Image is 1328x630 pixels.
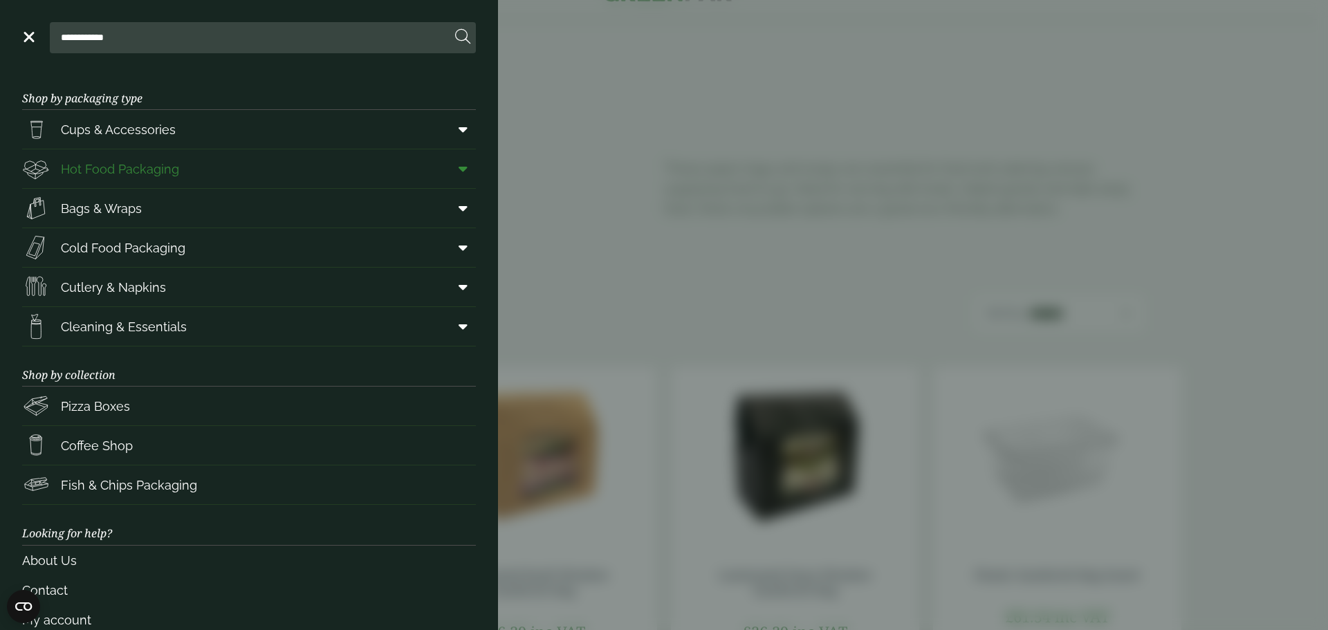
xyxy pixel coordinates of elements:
[61,199,142,218] span: Bags & Wraps
[22,392,50,420] img: Pizza_boxes.svg
[22,194,50,222] img: Paper_carriers.svg
[22,465,476,504] a: Fish & Chips Packaging
[22,115,50,143] img: PintNhalf_cup.svg
[22,234,50,261] img: Sandwich_box.svg
[22,70,476,110] h3: Shop by packaging type
[22,546,476,575] a: About Us
[61,120,176,139] span: Cups & Accessories
[22,313,50,340] img: open-wipe.svg
[61,160,179,178] span: Hot Food Packaging
[22,149,476,188] a: Hot Food Packaging
[22,471,50,499] img: FishNchip_box.svg
[61,397,130,416] span: Pizza Boxes
[61,317,187,336] span: Cleaning & Essentials
[22,432,50,459] img: HotDrink_paperCup.svg
[61,278,166,297] span: Cutlery & Napkins
[22,575,476,605] a: Contact
[22,387,476,425] a: Pizza Boxes
[22,155,50,183] img: Deli_box.svg
[22,505,476,545] h3: Looking for help?
[22,268,476,306] a: Cutlery & Napkins
[22,189,476,228] a: Bags & Wraps
[7,590,40,623] button: Open CMP widget
[61,239,185,257] span: Cold Food Packaging
[22,426,476,465] a: Coffee Shop
[22,307,476,346] a: Cleaning & Essentials
[61,436,133,455] span: Coffee Shop
[61,476,197,494] span: Fish & Chips Packaging
[22,273,50,301] img: Cutlery.svg
[22,346,476,387] h3: Shop by collection
[22,228,476,267] a: Cold Food Packaging
[22,110,476,149] a: Cups & Accessories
